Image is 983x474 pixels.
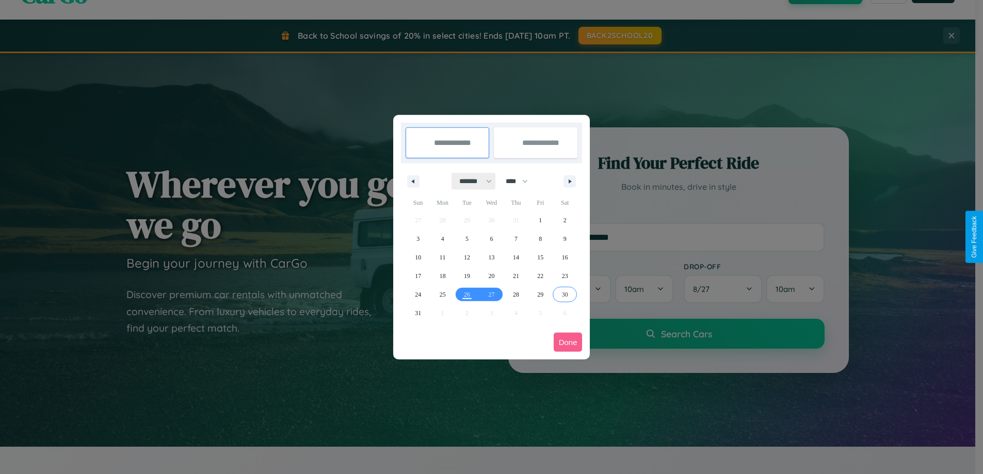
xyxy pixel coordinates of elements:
[488,285,494,304] span: 27
[440,267,446,285] span: 18
[563,230,567,248] span: 9
[553,285,577,304] button: 30
[465,230,469,248] span: 5
[440,248,446,267] span: 11
[464,285,470,304] span: 26
[553,211,577,230] button: 2
[971,216,978,258] div: Give Feedback
[455,267,479,285] button: 19
[513,267,519,285] span: 21
[504,230,528,248] button: 7
[488,267,494,285] span: 20
[479,230,504,248] button: 6
[430,248,455,267] button: 11
[430,285,455,304] button: 25
[504,285,528,304] button: 28
[440,285,446,304] span: 25
[416,230,420,248] span: 3
[406,304,430,322] button: 31
[553,248,577,267] button: 16
[504,194,528,211] span: Thu
[479,285,504,304] button: 27
[415,267,421,285] span: 17
[537,248,543,267] span: 15
[464,248,470,267] span: 12
[562,285,568,304] span: 30
[430,194,455,211] span: Mon
[455,230,479,248] button: 5
[539,230,542,248] span: 8
[539,211,542,230] span: 1
[528,230,553,248] button: 8
[528,211,553,230] button: 1
[504,267,528,285] button: 21
[504,248,528,267] button: 14
[553,230,577,248] button: 9
[479,194,504,211] span: Wed
[455,194,479,211] span: Tue
[406,248,430,267] button: 10
[479,248,504,267] button: 13
[415,248,421,267] span: 10
[455,285,479,304] button: 26
[415,304,421,322] span: 31
[430,267,455,285] button: 18
[513,285,519,304] span: 28
[563,211,567,230] span: 2
[488,248,494,267] span: 13
[479,267,504,285] button: 20
[490,230,493,248] span: 6
[537,267,543,285] span: 22
[464,267,470,285] span: 19
[528,267,553,285] button: 22
[441,230,444,248] span: 4
[513,248,519,267] span: 14
[514,230,518,248] span: 7
[406,194,430,211] span: Sun
[528,194,553,211] span: Fri
[415,285,421,304] span: 24
[528,248,553,267] button: 15
[406,230,430,248] button: 3
[554,333,583,352] button: Done
[528,285,553,304] button: 29
[406,267,430,285] button: 17
[553,267,577,285] button: 23
[455,248,479,267] button: 12
[553,194,577,211] span: Sat
[562,267,568,285] span: 23
[406,285,430,304] button: 24
[562,248,568,267] span: 16
[537,285,543,304] span: 29
[430,230,455,248] button: 4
